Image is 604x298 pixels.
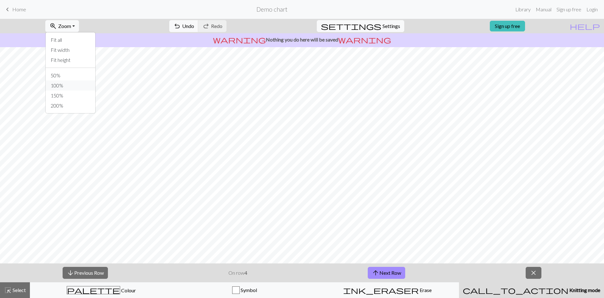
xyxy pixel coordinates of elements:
[46,70,95,80] button: 50%
[372,268,379,277] span: arrow_upward
[256,6,288,13] h2: Demo chart
[240,287,257,293] span: Symbol
[46,101,95,111] button: 200%
[30,282,173,298] button: Colour
[67,268,74,277] span: arrow_downward
[46,80,95,91] button: 100%
[173,282,316,298] button: Symbol
[570,22,600,30] span: help
[568,287,600,293] span: Knitting mode
[58,23,71,29] span: Zoom
[173,22,181,30] span: undo
[12,6,26,12] span: Home
[530,268,537,277] span: close
[383,22,400,30] span: Settings
[419,287,432,293] span: Erase
[46,35,95,45] button: Fit all
[368,267,405,279] button: Next Row
[321,22,381,30] i: Settings
[490,21,525,31] a: Sign up free
[46,45,95,55] button: Fit width
[213,35,266,44] span: warning
[169,20,199,32] button: Undo
[244,270,247,276] strong: 4
[46,91,95,101] button: 150%
[459,282,604,298] button: Knitting mode
[338,35,391,44] span: warning
[120,287,136,293] span: Colour
[46,55,95,65] button: Fit height
[584,3,600,16] a: Login
[316,282,459,298] button: Erase
[67,286,120,295] span: palette
[45,20,79,32] button: Zoom
[513,3,533,16] a: Library
[533,3,554,16] a: Manual
[463,286,568,295] span: call_to_action
[4,4,26,15] a: Home
[4,5,11,14] span: keyboard_arrow_left
[228,269,247,277] p: On row
[4,286,12,295] span: highlight_alt
[3,36,601,43] p: Nothing you do here will be saved
[343,286,419,295] span: ink_eraser
[63,267,108,279] button: Previous Row
[182,23,194,29] span: Undo
[49,22,57,30] span: zoom_in
[317,20,404,32] button: SettingsSettings
[554,3,584,16] a: Sign up free
[12,287,26,293] span: Select
[321,22,381,30] span: settings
